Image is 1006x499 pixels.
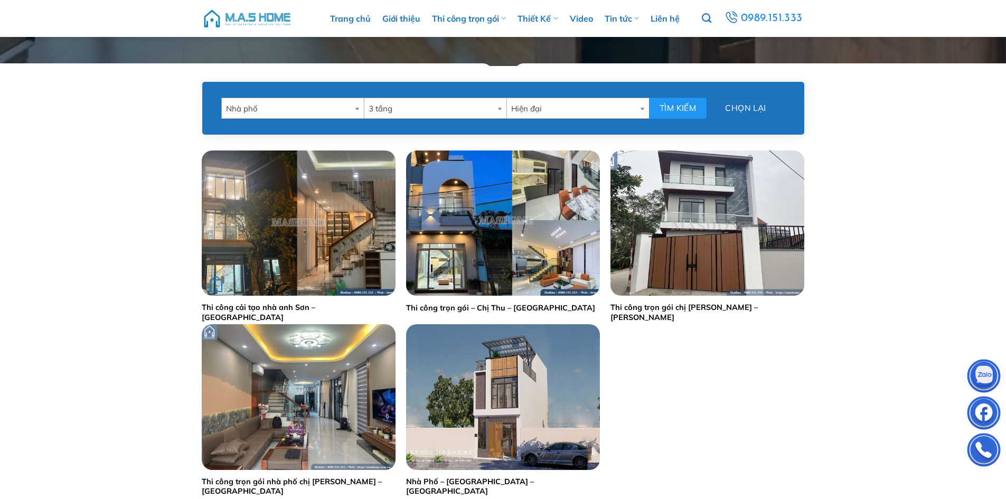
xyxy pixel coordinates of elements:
[511,98,635,119] span: Hiện đại
[382,3,420,34] a: Giới thiệu
[406,477,600,496] a: Nhà Phố – [GEOGRAPHIC_DATA] – [GEOGRAPHIC_DATA]
[968,399,1000,430] img: Facebook
[702,7,711,30] a: Tìm kiếm
[518,3,558,34] a: Thiết Kế
[968,436,1000,467] img: Phone
[715,98,777,118] button: Chọn lại
[369,98,493,119] span: 3 tầng
[202,303,396,322] a: Thi công cải tạo nhà anh Sơn – [GEOGRAPHIC_DATA]
[610,303,804,322] a: Thi công trọn gói chị [PERSON_NAME] – [PERSON_NAME]
[226,98,350,119] span: Nhà phố
[432,3,506,34] a: Thi công trọn gói
[741,10,803,27] span: 0989.151.333
[210,279,222,292] strong: +
[649,98,707,118] button: Tìm kiếm
[406,324,600,469] img: Nhà Phố - Anh Thanh - Đông Anh
[968,362,1000,393] img: Zalo
[202,477,396,496] a: Thi công trọn gói nhà phố chị [PERSON_NAME] – [GEOGRAPHIC_DATA]
[605,3,639,34] a: Tin tức
[202,150,396,296] img: Cải tạo nhà anh Sơn - Hà Đông | MasHome
[330,3,371,34] a: Trang chủ
[610,150,804,296] img: Thi công trọn gói chị Hà - Chương Mỹ | MasHome
[406,303,595,313] a: Thi công trọn gói – Chị Thu – [GEOGRAPHIC_DATA]
[210,278,222,294] div: Đọc tiếp
[406,150,600,296] img: Thi công trọn gói - Chị Thu - Thanh Hoá | MasHome
[202,324,396,469] img: Thi công trọn gói nhà phố chị Vân - Xuân Mai - MasHome
[723,9,804,28] a: 0989.151.333
[570,3,593,34] a: Video
[651,3,680,34] a: Liên hệ
[202,3,292,34] img: M.A.S HOME – Tổng Thầu Thiết Kế Và Xây Nhà Trọn Gói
